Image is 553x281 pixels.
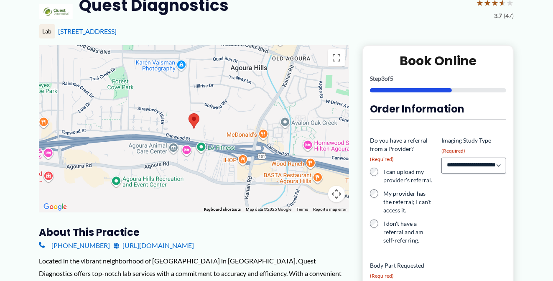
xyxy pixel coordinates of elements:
[39,24,55,38] div: Lab
[441,148,465,154] span: (Required)
[328,49,345,66] button: Toggle fullscreen view
[313,207,347,212] a: Report a map error
[370,156,394,162] span: (Required)
[204,207,241,212] button: Keyboard shortcuts
[383,189,435,215] label: My provider has the referral; I can't access it.
[39,239,110,252] a: [PHONE_NUMBER]
[246,207,291,212] span: Map data ©2025 Google
[370,261,435,279] label: Body Part Requested
[114,239,194,252] a: [URL][DOMAIN_NAME]
[381,75,385,82] span: 3
[296,207,308,212] a: Terms (opens in new tab)
[370,76,507,82] p: Step of
[383,168,435,184] label: I can upload my provider's referral.
[383,220,435,245] label: I don't have a referral and am self-referring.
[41,202,69,212] img: Google
[370,136,435,163] legend: Do you have a referral from a Provider?
[390,75,393,82] span: 5
[328,186,345,202] button: Map camera controls
[370,53,507,69] h2: Book Online
[370,273,394,279] span: (Required)
[59,27,117,35] a: [STREET_ADDRESS]
[370,102,507,115] h3: Order Information
[504,10,514,21] span: (47)
[441,136,506,154] label: Imaging Study Type
[39,226,349,239] h3: About this practice
[41,202,69,212] a: Open this area in Google Maps (opens a new window)
[494,10,502,21] span: 3.7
